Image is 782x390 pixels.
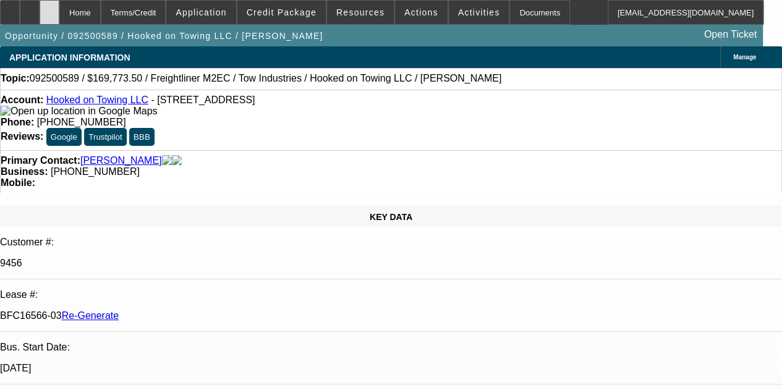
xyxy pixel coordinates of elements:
[46,128,82,146] button: Google
[30,73,501,84] span: 092500589 / $169,773.50 / Freightliner M2EC / Tow Industries / Hooked on Towing LLC / [PERSON_NAME]
[80,155,162,166] a: [PERSON_NAME]
[129,128,155,146] button: BBB
[84,128,126,146] button: Trustpilot
[395,1,448,24] button: Actions
[62,310,119,321] a: Re-Generate
[1,155,80,166] strong: Primary Contact:
[1,106,157,117] img: Open up location in Google Maps
[1,95,43,105] strong: Account:
[1,106,157,116] a: View Google Maps
[37,117,126,127] span: [PHONE_NUMBER]
[1,177,35,188] strong: Mobile:
[51,166,140,177] span: [PHONE_NUMBER]
[458,7,500,17] span: Activities
[162,155,172,166] img: facebook-icon.png
[449,1,509,24] button: Activities
[370,212,412,222] span: KEY DATA
[176,7,226,17] span: Application
[1,131,43,142] strong: Reviews:
[1,117,34,127] strong: Phone:
[1,166,48,177] strong: Business:
[733,54,756,61] span: Manage
[247,7,317,17] span: Credit Package
[327,1,394,24] button: Resources
[336,7,385,17] span: Resources
[172,155,182,166] img: linkedin-icon.png
[151,95,255,105] span: - [STREET_ADDRESS]
[5,31,323,41] span: Opportunity / 092500589 / Hooked on Towing LLC / [PERSON_NAME]
[46,95,148,105] a: Hooked on Towing LLC
[9,53,130,62] span: APPLICATION INFORMATION
[237,1,326,24] button: Credit Package
[1,73,30,84] strong: Topic:
[699,24,762,45] a: Open Ticket
[404,7,438,17] span: Actions
[166,1,236,24] button: Application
